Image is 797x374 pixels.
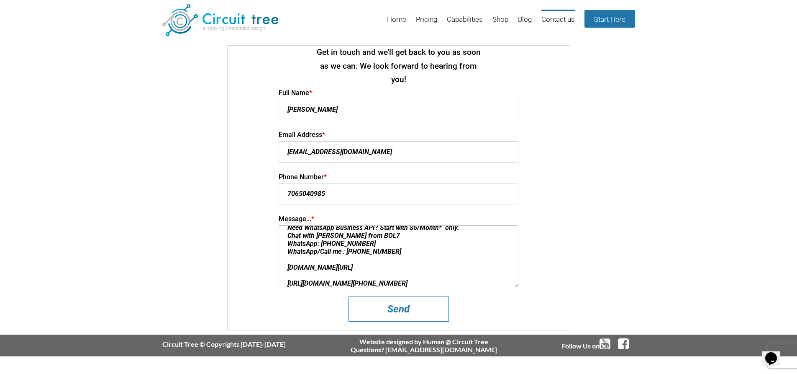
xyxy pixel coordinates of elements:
[279,171,518,183] h4: Phone Number
[279,129,518,141] h4: Email Address
[279,87,518,99] h4: Full Name
[584,10,635,28] a: Start Here
[162,4,278,36] img: Circuit Tree
[387,10,406,37] a: Home
[492,10,508,37] a: Shop
[349,297,449,322] input: Send
[562,338,635,350] div: Follow Us on
[541,10,575,37] a: Contact us
[447,10,483,37] a: Capabilities
[416,10,437,37] a: Pricing
[762,340,789,366] iframe: chat widget
[279,213,518,225] h4: Message...
[313,46,484,87] h2: Get in touch and we’ll get back to you as soon as we can. We look forward to hearing from you!
[162,340,286,348] div: Circuit Tree © Copyrights [DATE]-[DATE]
[351,338,497,353] div: Website designed by Human @ Circuit Tree Questions? [EMAIL_ADDRESS][DOMAIN_NAME]
[518,10,532,37] a: Blog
